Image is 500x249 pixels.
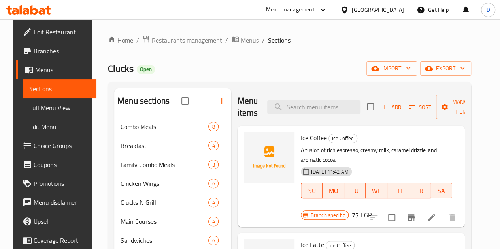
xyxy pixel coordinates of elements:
[34,236,90,245] span: Coverage Report
[193,92,212,110] span: Sort sections
[34,198,90,207] span: Menu disclaimer
[347,185,363,197] span: TU
[383,209,400,226] span: Select to update
[267,100,360,114] input: search
[208,122,218,131] div: items
[409,183,431,198] button: FR
[366,61,417,76] button: import
[114,136,231,155] div: Breakfast4
[352,210,372,221] h6: 77 EGP
[177,93,193,109] span: Select all sections
[208,160,218,169] div: items
[34,179,90,188] span: Promotions
[121,141,208,150] span: Breakfast
[323,183,344,198] button: MO
[268,36,291,45] span: Sections
[121,236,208,245] span: Sandwiches
[430,183,452,198] button: SA
[208,236,218,245] div: items
[379,101,404,113] span: Add item
[152,36,222,45] span: Restaurants management
[379,101,404,113] button: Add
[352,6,404,14] div: [GEOGRAPHIC_DATA]
[209,123,218,131] span: 8
[121,179,208,188] span: Chicken Wings
[137,66,155,73] span: Open
[301,145,452,165] p: A fusion of rich espresso, creamy milk, caramel drizzle, and aromatic cocoa
[442,97,483,117] span: Manage items
[114,117,231,136] div: Combo Meals8
[308,212,348,219] span: Branch specific
[16,60,96,79] a: Menus
[108,35,471,45] nav: breadcrumb
[241,36,259,45] span: Menus
[420,61,471,76] button: export
[23,117,96,136] a: Edit Menu
[23,79,96,98] a: Sections
[238,95,258,119] h2: Menu items
[16,136,96,155] a: Choice Groups
[34,217,90,226] span: Upsell
[486,6,490,14] span: D
[304,185,320,197] span: SU
[391,185,406,197] span: TH
[369,185,384,197] span: WE
[402,208,421,227] button: Branch-specific-item
[29,122,90,131] span: Edit Menu
[329,134,357,143] span: Ice Coffee
[436,95,489,119] button: Manage items
[209,218,218,225] span: 4
[209,180,218,187] span: 6
[34,160,90,169] span: Coupons
[326,185,341,197] span: MO
[121,198,208,207] span: Clucks N Grill
[34,46,90,56] span: Branches
[16,174,96,193] a: Promotions
[344,183,366,198] button: TU
[16,22,96,41] a: Edit Restaurant
[29,84,90,94] span: Sections
[108,36,133,45] a: Home
[209,161,218,168] span: 3
[328,134,357,143] div: Ice Coffee
[208,141,218,150] div: items
[209,237,218,244] span: 6
[209,142,218,150] span: 4
[427,213,436,222] a: Edit menu item
[231,35,259,45] a: Menus
[366,183,387,198] button: WE
[407,101,433,113] button: Sort
[301,183,323,198] button: SU
[443,208,462,227] button: delete
[23,98,96,117] a: Full Menu View
[404,101,436,113] span: Sort items
[16,41,96,60] a: Branches
[301,132,327,144] span: Ice Coffee
[114,212,231,231] div: Main Courses4
[426,64,465,73] span: export
[373,64,411,73] span: import
[121,122,208,131] span: Combo Meals
[212,92,231,110] button: Add section
[381,103,402,112] span: Add
[225,36,228,45] li: /
[35,65,90,75] span: Menus
[16,155,96,174] a: Coupons
[34,141,90,150] span: Choice Groups
[121,160,208,169] span: Family Combo Meals
[34,27,90,37] span: Edit Restaurant
[244,132,294,183] img: Ice Coffee
[137,65,155,74] div: Open
[136,36,139,45] li: /
[266,5,315,15] div: Menu-management
[114,193,231,212] div: Clucks N Grill4
[262,36,265,45] li: /
[29,103,90,112] span: Full Menu View
[121,217,208,226] span: Main Courses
